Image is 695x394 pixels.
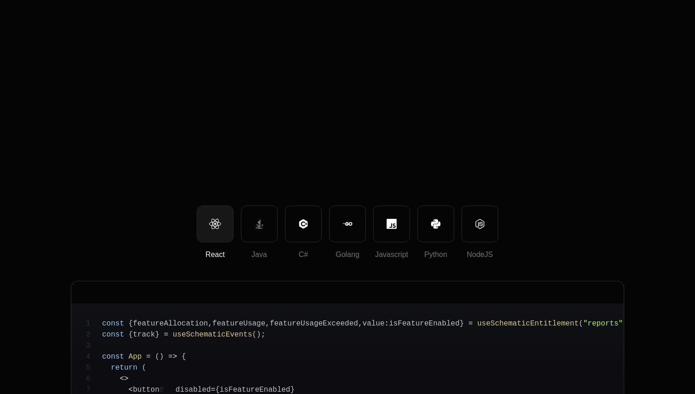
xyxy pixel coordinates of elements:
[265,320,270,328] span: ,
[212,320,265,328] span: featureUsage
[129,320,133,328] span: {
[270,320,358,328] span: featureUsageExceeded
[256,331,261,339] span: )
[197,249,233,260] div: React
[330,249,365,260] div: Golang
[460,320,464,328] span: }
[220,386,291,394] span: isFeatureEnabled
[363,320,385,328] span: value
[468,320,473,328] span: =
[208,320,212,328] span: ,
[160,353,164,361] span: )
[358,320,363,328] span: ,
[133,320,208,328] span: featureAllocation
[417,206,454,242] button: Python
[579,320,583,328] span: (
[133,386,160,394] span: button
[155,353,160,361] span: (
[120,375,124,383] span: <
[176,386,211,394] span: disabled
[86,362,102,373] span: 5
[385,320,389,328] span: :
[252,331,257,339] span: (
[164,331,168,339] span: =
[211,386,216,394] span: =
[146,353,151,361] span: =
[197,206,234,242] button: React
[215,386,220,394] span: {
[86,318,102,329] span: 1
[374,249,410,260] div: Javascript
[111,364,137,372] span: return
[133,331,155,339] span: track
[102,353,124,361] span: const
[129,353,142,361] span: App
[168,353,177,361] span: =>
[583,320,623,328] span: "reports"
[285,249,321,260] div: C#
[155,331,160,339] span: }
[418,249,454,260] div: Python
[241,249,277,260] div: Java
[102,331,124,339] span: const
[86,373,102,384] span: 6
[623,320,627,328] span: )
[285,206,322,242] button: C#
[124,375,129,383] span: >
[173,331,252,339] span: useSchematicEvents
[129,386,133,394] span: <
[389,320,460,328] span: isFeatureEnabled
[261,331,266,339] span: ;
[129,331,133,339] span: {
[182,353,186,361] span: {
[373,206,410,242] button: Javascript
[142,364,146,372] span: (
[102,320,124,328] span: const
[241,206,278,242] button: Java
[461,206,498,242] button: NodeJS
[86,351,102,362] span: 4
[86,340,102,351] span: 3
[462,249,498,260] div: NodeJS
[86,329,102,340] span: 2
[290,386,295,394] span: }
[329,206,366,242] button: Golang
[477,320,579,328] span: useSchematicEntitlement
